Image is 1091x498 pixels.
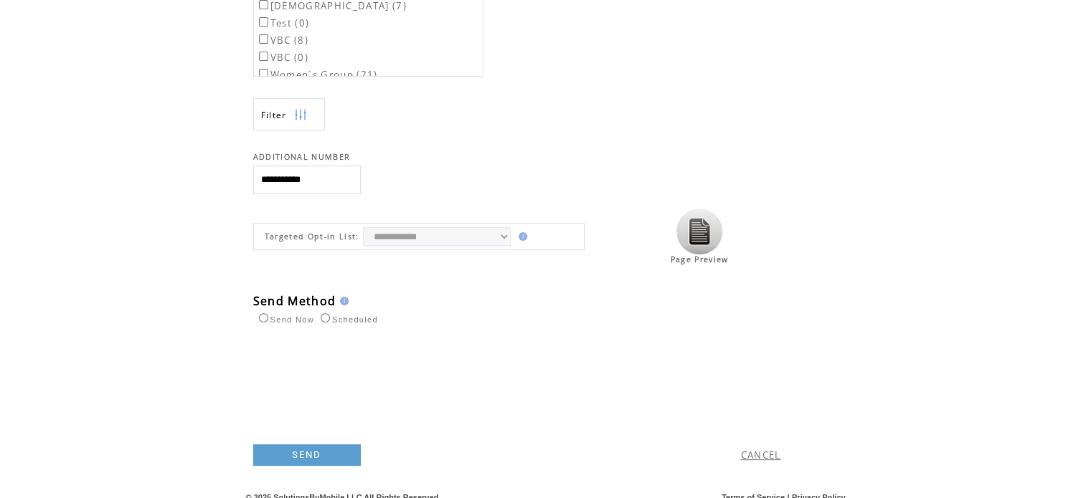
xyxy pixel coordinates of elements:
[294,99,307,131] img: filters.png
[259,17,268,27] input: Test (0)
[256,16,310,29] label: Test (0)
[336,297,349,305] img: help.gif
[259,313,268,322] input: Send Now
[265,231,359,241] span: Targeted Opt-in List:
[259,69,268,78] input: Women`s Group (21)
[676,209,722,254] img: Click to view the page preview
[256,51,308,64] label: VBC (0)
[253,293,336,309] span: Send Method
[317,315,378,324] label: Scheduled
[253,444,361,466] a: SEND
[514,232,527,241] img: help.gif
[259,34,268,44] input: VBC (8)
[259,52,268,61] input: VBC (0)
[253,98,325,130] a: Filter
[676,247,722,256] a: Click to view the page preview
[321,313,330,322] input: Scheduled
[253,152,351,162] span: ADDITIONAL NUMBER
[255,315,314,324] label: Send Now
[741,449,781,461] a: CANCEL
[256,34,308,47] label: VBC (8)
[256,68,378,81] label: Women`s Group (21)
[261,109,287,121] span: Show filters
[671,254,729,264] span: Page Preview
